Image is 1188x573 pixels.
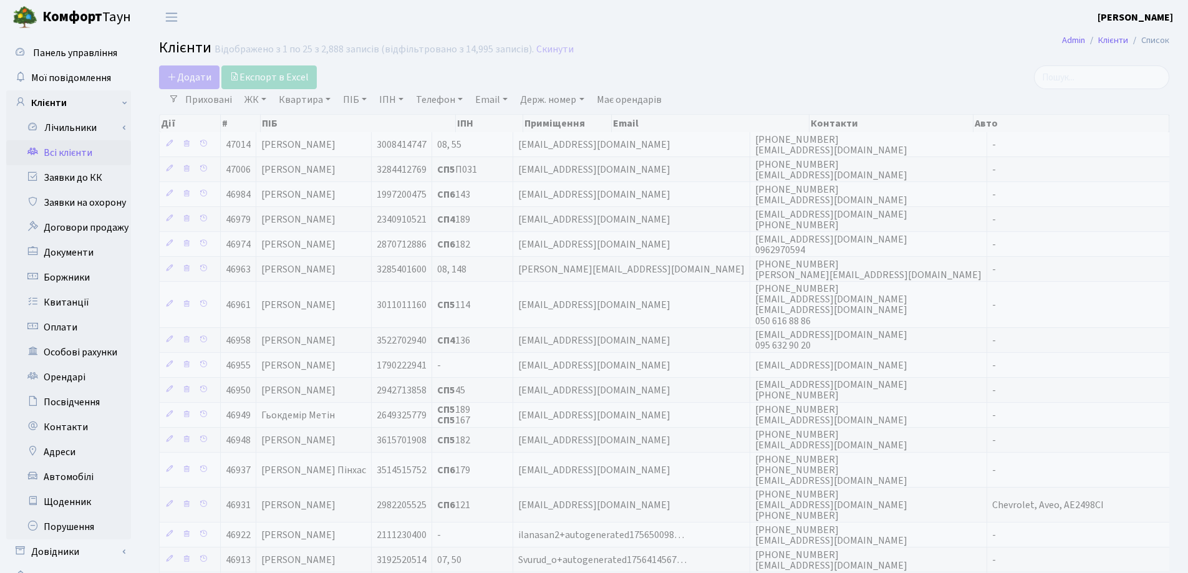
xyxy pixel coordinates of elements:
b: Комфорт [42,7,102,27]
a: Договори продажу [6,215,131,240]
span: 46961 [226,298,251,312]
b: СП4 [437,213,455,226]
a: Адреси [6,440,131,465]
span: [PERSON_NAME] [261,528,336,542]
a: Всі клієнти [6,140,131,165]
span: [PHONE_NUMBER] [EMAIL_ADDRESS][DOMAIN_NAME] [755,158,907,182]
span: [EMAIL_ADDRESS][DOMAIN_NAME] [518,213,670,226]
th: Авто [973,115,1169,132]
span: [EMAIL_ADDRESS][DOMAIN_NAME] [518,383,670,397]
span: 08, 148 [437,262,466,276]
span: [PERSON_NAME] [261,334,336,347]
a: Порушення [6,514,131,539]
span: 46950 [226,383,251,397]
span: [EMAIL_ADDRESS][DOMAIN_NAME] [518,298,670,312]
img: logo.png [12,5,37,30]
span: - [992,188,996,201]
span: [PHONE_NUMBER] [EMAIL_ADDRESS][DOMAIN_NAME] [755,523,907,547]
a: Оплати [6,315,131,340]
span: [PERSON_NAME] [261,383,336,397]
a: Довідники [6,539,131,564]
span: 47014 [226,138,251,152]
input: Пошук... [1034,65,1169,89]
span: Панель управління [33,46,117,60]
span: ilanasan2+autogenerated175650098… [518,528,684,542]
span: П031 [437,163,477,176]
b: [PERSON_NAME] [1098,11,1173,24]
span: [EMAIL_ADDRESS][DOMAIN_NAME] [518,463,670,477]
span: - [992,138,996,152]
span: [EMAIL_ADDRESS][DOMAIN_NAME] [518,138,670,152]
b: СП5 [437,298,455,312]
a: Заявки до КК [6,165,131,190]
th: Приміщення [523,115,612,132]
span: 2649325779 [377,408,427,422]
span: Додати [167,70,211,84]
a: ПІБ [338,89,372,110]
span: 46913 [226,553,251,567]
span: 47006 [226,163,251,176]
span: 3011011160 [377,298,427,312]
a: Контакти [6,415,131,440]
span: [PERSON_NAME] [261,238,336,251]
span: 2870712886 [377,238,427,251]
span: - [437,359,441,372]
span: 3514515752 [377,463,427,477]
span: [EMAIL_ADDRESS][DOMAIN_NAME] [PHONE_NUMBER] [755,208,907,232]
span: [PERSON_NAME] [261,138,336,152]
span: [EMAIL_ADDRESS][DOMAIN_NAME] [755,359,907,372]
span: [PHONE_NUMBER] [EMAIL_ADDRESS][DOMAIN_NAME] [755,133,907,157]
span: [EMAIL_ADDRESS][DOMAIN_NAME] 0962970594 [755,233,907,257]
a: Email [470,89,513,110]
a: Клієнти [1098,34,1128,47]
span: 182 [437,238,470,251]
span: - [992,213,996,226]
a: Особові рахунки [6,340,131,365]
span: 3522702940 [377,334,427,347]
span: 2111230400 [377,528,427,542]
span: [PHONE_NUMBER] [EMAIL_ADDRESS][DOMAIN_NAME] [755,403,907,427]
span: 179 [437,463,470,477]
span: [EMAIL_ADDRESS][DOMAIN_NAME] [518,408,670,422]
span: 136 [437,334,470,347]
span: 08, 55 [437,138,461,152]
span: 46949 [226,408,251,422]
a: Держ. номер [515,89,589,110]
a: ІПН [374,89,408,110]
b: СП6 [437,463,455,477]
a: Автомобілі [6,465,131,489]
a: Експорт в Excel [221,65,317,89]
span: [PHONE_NUMBER] [EMAIL_ADDRESS][DOMAIN_NAME] [755,183,907,207]
span: 189 167 [437,403,470,427]
span: [PHONE_NUMBER] [EMAIL_ADDRESS][DOMAIN_NAME] [755,428,907,452]
a: Скинути [536,44,574,55]
span: [PERSON_NAME] [261,262,336,276]
span: 46979 [226,213,251,226]
span: [PHONE_NUMBER] [EMAIL_ADDRESS][DOMAIN_NAME] [755,548,907,572]
span: [PHONE_NUMBER] [PERSON_NAME][EMAIL_ADDRESS][DOMAIN_NAME] [755,258,982,282]
span: [PHONE_NUMBER] [EMAIL_ADDRESS][DOMAIN_NAME] [EMAIL_ADDRESS][DOMAIN_NAME] 050 616 88 86 [755,282,907,327]
button: Переключити навігацію [156,7,187,27]
a: Має орендарів [592,89,667,110]
th: Дії [160,115,221,132]
span: - [992,238,996,251]
span: 3192520514 [377,553,427,567]
span: 46948 [226,433,251,447]
span: 2982205525 [377,498,427,512]
span: 45 [437,383,465,397]
span: [PERSON_NAME] [261,163,336,176]
b: СП5 [437,433,455,447]
span: Мої повідомлення [31,71,111,85]
span: 46931 [226,498,251,512]
a: Телефон [411,89,468,110]
span: [PERSON_NAME] [261,298,336,312]
th: ПІБ [261,115,456,132]
b: СП5 [437,383,455,397]
span: - [437,528,441,542]
span: - [992,463,996,477]
span: - [992,553,996,567]
span: 2340910521 [377,213,427,226]
span: Таун [42,7,131,28]
b: СП5 [437,413,455,427]
span: [EMAIL_ADDRESS][DOMAIN_NAME] [518,238,670,251]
